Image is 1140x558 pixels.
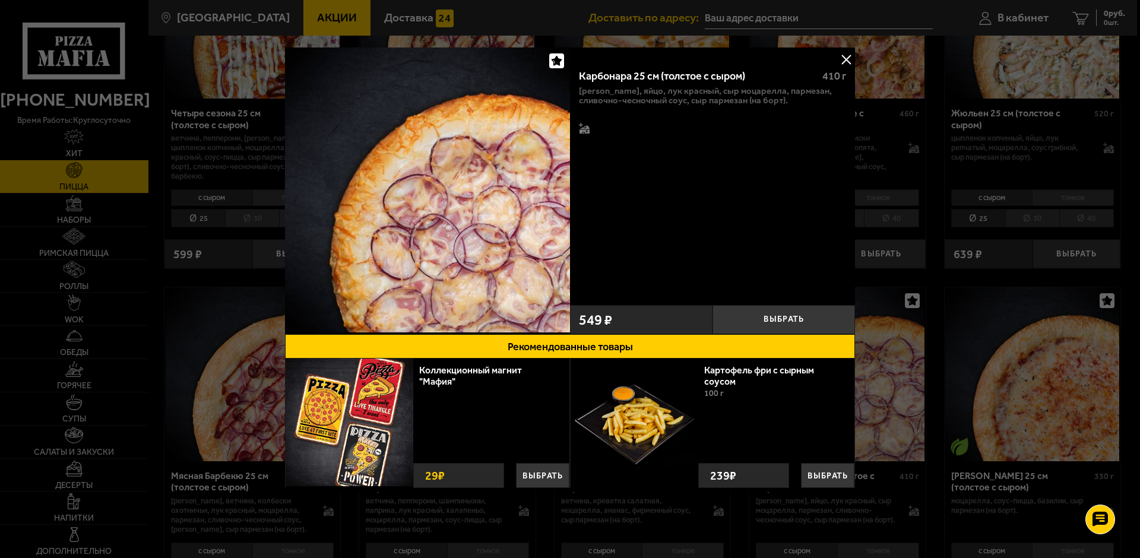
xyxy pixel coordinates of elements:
[422,464,448,487] strong: 29 ₽
[822,69,846,83] span: 410 г
[704,364,814,387] a: Картофель фри с сырным соусом
[579,86,846,105] p: [PERSON_NAME], яйцо, лук красный, сыр Моцарелла, пармезан, сливочно-чесночный соус, сыр пармезан ...
[707,464,739,487] strong: 239 ₽
[704,388,724,398] span: 100 г
[285,47,570,332] img: Карбонара 25 см (толстое с сыром)
[516,463,569,488] button: Выбрать
[579,70,812,83] div: Карбонара 25 см (толстое с сыром)
[579,313,612,327] span: 549 ₽
[801,463,854,488] button: Выбрать
[285,334,855,359] button: Рекомендованные товары
[285,47,570,334] a: Карбонара 25 см (толстое с сыром)
[712,305,855,334] button: Выбрать
[419,364,522,387] a: Коллекционный магнит "Мафия"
